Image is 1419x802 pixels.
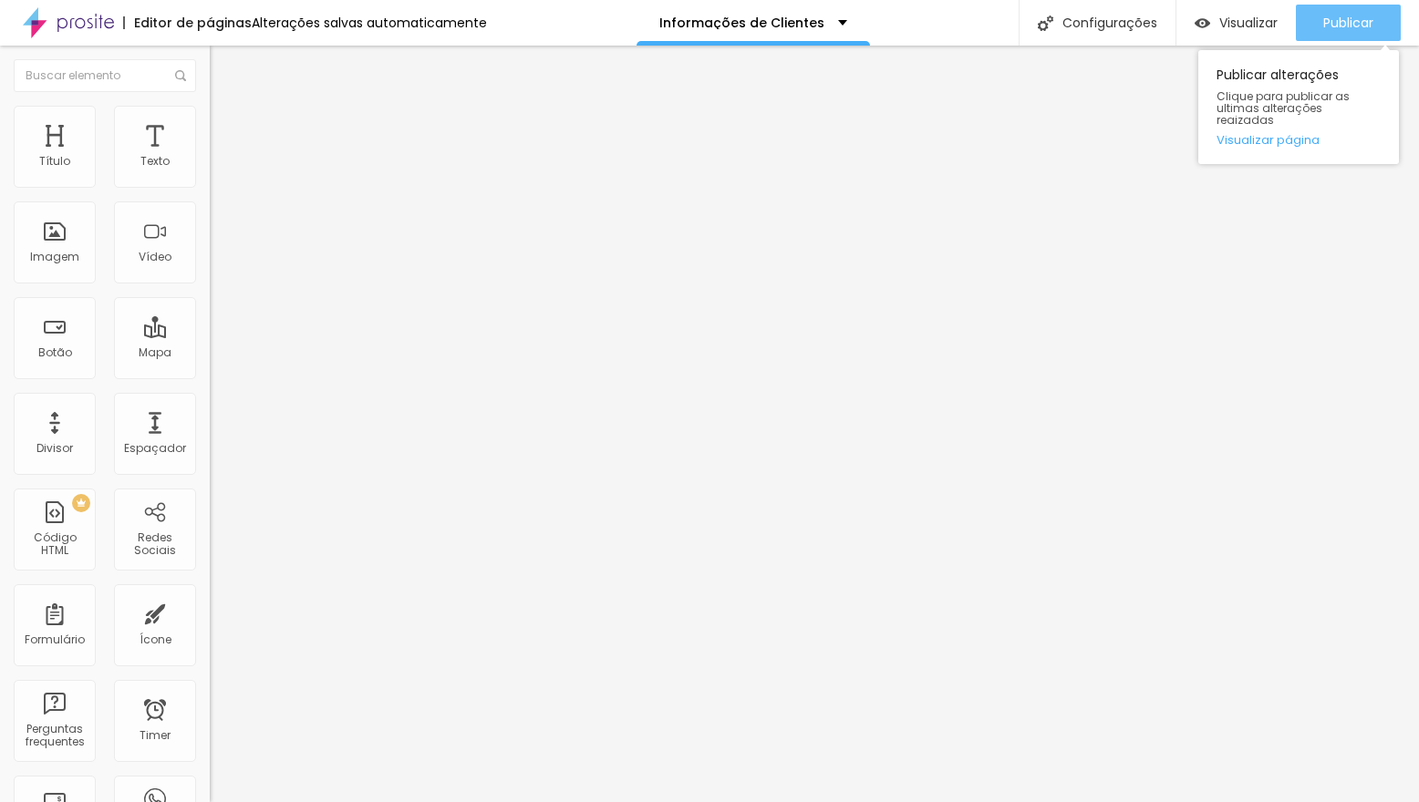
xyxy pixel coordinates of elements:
[140,155,170,168] div: Texto
[175,70,186,81] img: Icone
[140,729,171,742] div: Timer
[25,633,85,646] div: Formulário
[139,346,171,359] div: Mapa
[1323,15,1373,30] span: Publicar
[123,16,252,29] div: Editor de páginas
[18,723,90,749] div: Perguntas frequentes
[1038,15,1053,31] img: Icone
[1219,15,1278,30] span: Visualizar
[30,251,79,263] div: Imagem
[252,16,487,29] div: Alterações salvas automaticamente
[36,442,73,455] div: Divisor
[38,346,72,359] div: Botão
[1198,50,1399,164] div: Publicar alterações
[39,155,70,168] div: Título
[139,251,171,263] div: Vídeo
[1176,5,1296,41] button: Visualizar
[14,59,196,92] input: Buscar elemento
[1217,90,1381,127] span: Clique para publicar as ultimas alterações reaizadas
[18,531,90,558] div: Código HTML
[659,16,824,29] p: Informações de Clientes
[210,46,1419,802] iframe: Editor
[119,531,191,558] div: Redes Sociais
[1217,134,1381,146] a: Visualizar página
[1296,5,1401,41] button: Publicar
[140,633,171,646] div: Ícone
[124,442,186,455] div: Espaçador
[1195,15,1210,31] img: view-1.svg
